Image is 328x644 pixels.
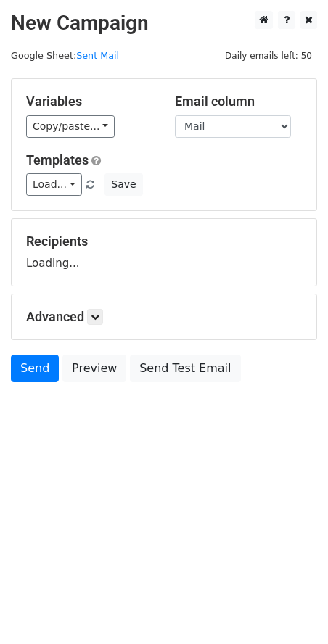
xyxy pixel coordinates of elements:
small: Google Sheet: [11,50,119,61]
div: Loading... [26,234,302,271]
a: Preview [62,355,126,382]
button: Save [104,173,142,196]
h5: Recipients [26,234,302,249]
h5: Variables [26,94,153,110]
a: Send [11,355,59,382]
h2: New Campaign [11,11,317,36]
a: Templates [26,152,89,168]
a: Send Test Email [130,355,240,382]
a: Copy/paste... [26,115,115,138]
h5: Advanced [26,309,302,325]
a: Load... [26,173,82,196]
a: Sent Mail [76,50,119,61]
span: Daily emails left: 50 [220,48,317,64]
a: Daily emails left: 50 [220,50,317,61]
h5: Email column [175,94,302,110]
